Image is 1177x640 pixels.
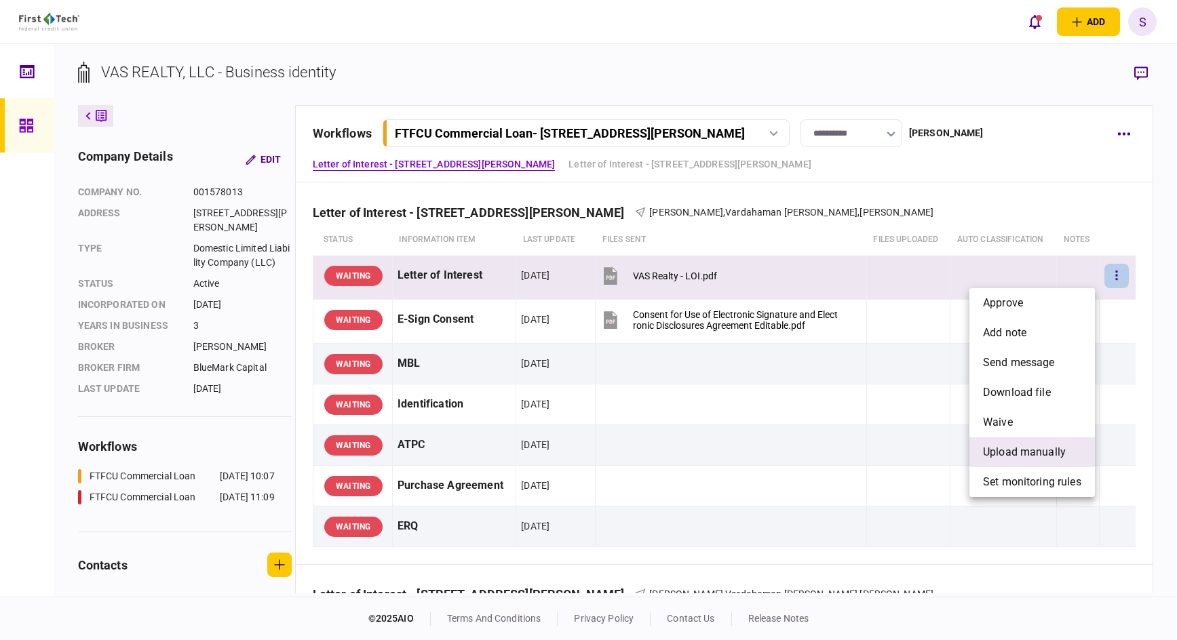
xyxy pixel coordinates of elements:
span: upload manually [983,444,1066,460]
span: send message [983,355,1055,371]
span: waive [983,414,1013,431]
span: add note [983,325,1026,341]
span: set monitoring rules [983,474,1081,490]
span: approve [983,295,1023,311]
span: download file [983,384,1051,401]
